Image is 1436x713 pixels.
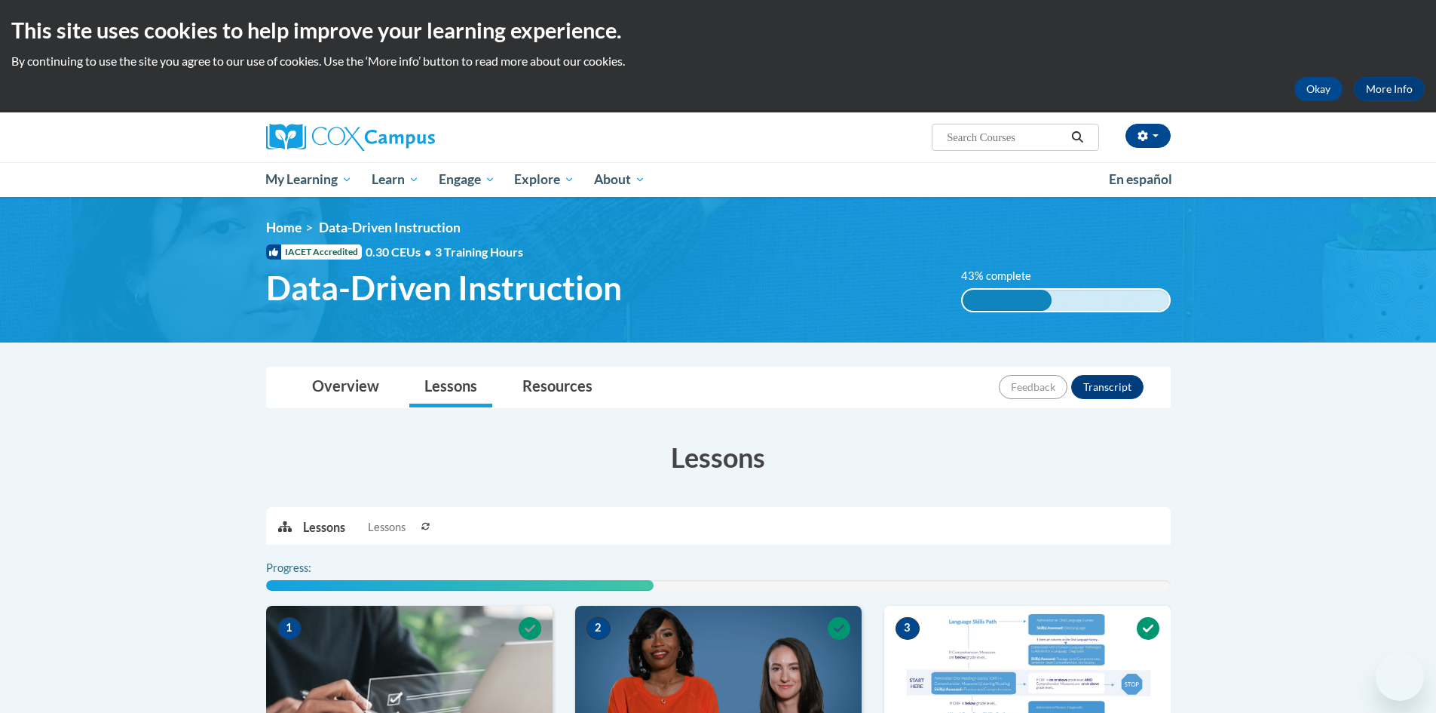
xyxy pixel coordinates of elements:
span: Learn [372,171,419,189]
button: Search [1066,128,1088,146]
a: Learn [362,162,429,197]
div: 43% complete [963,290,1052,311]
a: Explore [504,162,584,197]
span: My Learning [265,171,352,189]
p: Lessons [303,519,345,536]
span: Engage [439,171,495,189]
span: About [594,171,645,189]
input: Search Courses [945,128,1066,146]
span: 3 Training Hours [435,244,523,259]
a: Home [266,220,302,235]
label: 43% complete [961,268,1048,284]
h3: Lessons [266,438,1171,476]
a: Resources [507,367,608,407]
span: Data-Driven Instruction [266,268,622,308]
span: En español [1109,171,1172,187]
button: Feedback [999,375,1067,399]
span: Data-Driven Instruction [319,220,461,235]
a: Cox Campus [266,124,553,151]
a: My Learning [256,162,363,197]
label: Progress: [266,560,353,576]
span: 0.30 CEUs [366,244,435,260]
span: 1 [277,617,302,640]
span: Explore [514,171,574,189]
button: Transcript [1071,375,1144,399]
button: Okay [1294,77,1343,101]
a: More Info [1354,77,1425,101]
span: 3 [896,617,920,640]
img: Cox Campus [266,124,435,151]
h2: This site uses cookies to help improve your learning experience. [11,15,1425,45]
a: About [584,162,655,197]
button: Account Settings [1125,124,1171,148]
a: En español [1099,164,1182,195]
span: Lessons [368,519,406,536]
a: Overview [297,367,394,407]
span: • [424,244,431,259]
iframe: Button to launch messaging window [1376,653,1424,701]
span: IACET Accredited [266,244,362,260]
a: Engage [429,162,505,197]
a: Lessons [409,367,492,407]
p: By continuing to use the site you agree to our use of cookies. Use the ‘More info’ button to read... [11,53,1425,69]
span: 2 [586,617,611,640]
div: Main menu [243,162,1193,197]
